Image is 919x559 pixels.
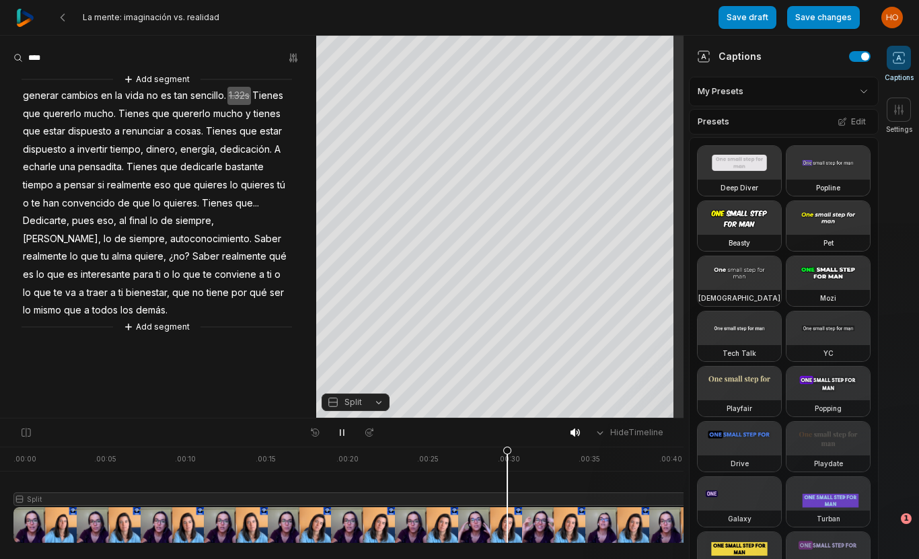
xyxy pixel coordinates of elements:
[191,284,205,302] span: no
[121,320,192,334] button: Add segment
[719,6,776,29] button: Save draft
[63,176,96,194] span: pensar
[42,105,83,123] span: quererlo
[42,122,67,141] span: estar
[258,266,266,284] span: a
[132,266,155,284] span: para
[22,176,54,194] span: tiempo
[815,403,842,414] h3: Popping
[590,422,667,443] button: HideTimeline
[820,293,836,303] h3: Mozi
[121,122,166,141] span: renunciar
[67,122,113,141] span: dispuesto
[133,248,168,266] span: quiere,
[22,158,58,176] span: echarle
[162,194,200,213] span: quieres.
[145,87,159,105] span: no
[22,212,71,230] span: Dedicarte,
[110,248,133,266] span: alma
[202,266,213,284] span: te
[125,158,159,176] span: Tienes
[189,87,227,105] span: sencillo.
[698,293,780,303] h3: [DEMOGRAPHIC_DATA]
[168,248,191,266] span: ¿no?
[191,248,221,266] span: Saber
[212,105,244,123] span: mucho
[834,113,870,131] button: Edit
[174,212,215,230] span: siempre,
[60,87,100,105] span: cambios
[159,87,173,105] span: es
[85,284,109,302] span: traer
[159,212,174,230] span: de
[169,230,253,248] span: autoconocimiento.
[71,212,96,230] span: pues
[30,194,42,213] span: te
[273,266,282,284] span: o
[689,109,879,135] div: Presets
[22,122,42,141] span: que
[229,176,240,194] span: lo
[205,284,230,302] span: tiene
[219,141,273,159] span: dedicación.
[151,194,162,213] span: lo
[114,87,124,105] span: la
[171,284,191,302] span: que
[79,266,132,284] span: interesante
[240,176,276,194] span: quieres
[252,105,282,123] span: tienes
[100,87,114,105] span: en
[109,141,145,159] span: tiempo,
[221,248,268,266] span: realmente
[268,248,288,266] span: qué
[251,87,285,105] span: Tienes
[128,212,149,230] span: final
[823,348,834,359] h3: YC
[268,284,285,302] span: ser
[276,176,287,194] span: tú
[64,284,77,302] span: va
[77,284,85,302] span: a
[151,105,171,123] span: que
[816,182,840,193] h3: Popline
[32,301,63,320] span: mismo
[153,176,172,194] span: eso
[54,176,63,194] span: a
[721,182,758,193] h3: Deep Diver
[32,284,52,302] span: que
[22,248,69,266] span: realmente
[83,105,117,123] span: mucho.
[135,301,169,320] span: demás.
[885,73,914,83] span: Captions
[118,212,128,230] span: al
[192,176,229,194] span: quieres
[52,284,64,302] span: te
[166,122,174,141] span: a
[58,158,77,176] span: una
[179,141,219,159] span: energía,
[106,176,153,194] span: realmente
[91,301,119,320] span: todos
[885,46,914,83] button: Captions
[171,266,182,284] span: lo
[22,301,32,320] span: lo
[35,266,46,284] span: lo
[119,301,135,320] span: los
[182,266,202,284] span: que
[96,212,118,230] span: eso,
[42,194,61,213] span: han
[729,237,750,248] h3: Beasty
[46,266,66,284] span: que
[117,284,124,302] span: ti
[162,266,171,284] span: o
[227,87,251,105] span: 1.32s
[689,77,879,106] div: My Presets
[273,141,282,159] span: A
[179,158,224,176] span: dedicarle
[124,284,171,302] span: bienestar,
[901,513,912,524] span: 1
[66,266,79,284] span: es
[96,176,106,194] span: si
[77,158,125,176] span: pensadita.
[22,230,102,248] span: [PERSON_NAME],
